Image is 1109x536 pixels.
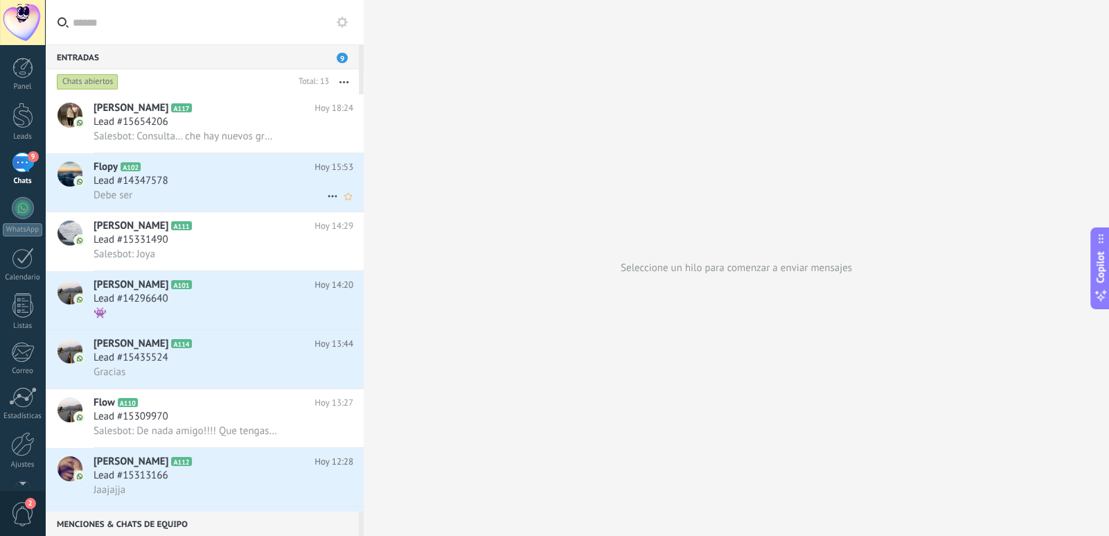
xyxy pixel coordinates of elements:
span: Hoy 15:53 [314,160,353,174]
img: icon [75,177,85,187]
img: icon [75,236,85,245]
span: A101 [171,280,191,289]
div: Estadísticas [3,412,43,421]
a: avatariconFlopyA102Hoy 15:53Lead #14347578Debe ser [45,153,364,211]
span: Gracias [94,365,125,379]
span: Lead #15654206 [94,115,168,129]
a: avataricon[PERSON_NAME]A117Hoy 18:24Lead #15654206Salesbot: Consulta… che hay nuevos grupos de se... [45,94,364,153]
span: Hoy 13:27 [314,396,353,410]
img: icon [75,118,85,128]
a: avataricon[PERSON_NAME]A114Hoy 13:44Lead #15435524Gracias [45,330,364,388]
span: Hoy 18:24 [314,101,353,115]
a: avataricon[PERSON_NAME]A101Hoy 14:20Lead #14296640👾 [45,271,364,329]
span: 9 [28,151,39,162]
span: Debe ser [94,189,132,202]
img: icon [75,413,85,422]
span: Hoy 14:29 [314,219,353,233]
span: A112 [171,457,191,466]
div: Menciones & Chats de equipo [45,511,359,536]
div: Chats abiertos [57,74,118,90]
div: Panel [3,83,43,92]
span: Lead #15435524 [94,351,168,365]
span: Lead #15331490 [94,233,168,247]
span: [PERSON_NAME] [94,455,168,469]
img: icon [75,295,85,304]
span: Lead #15313166 [94,469,168,483]
div: Correo [3,367,43,376]
a: avatariconFlowA110Hoy 13:27Lead #15309970Salesbot: De nada amigo!!!! Que tengas un lindo día!!! [45,389,364,447]
span: Salesbot: Consulta… che hay nuevos grupos de señales o son solo los que están? M [94,130,277,143]
div: Leads [3,132,43,141]
div: Calendario [3,273,43,282]
span: Hoy 12:28 [314,455,353,469]
img: icon [75,472,85,481]
span: Lead #14296640 [94,292,168,306]
span: A102 [121,162,141,171]
span: Salesbot: De nada amigo!!!! Que tengas un lindo día!!! [94,424,277,438]
div: Listas [3,322,43,331]
span: A117 [171,103,191,112]
span: Hoy 13:44 [314,337,353,351]
span: Flow [94,396,115,410]
span: 2 [25,498,36,509]
span: [PERSON_NAME] [94,337,168,351]
span: [PERSON_NAME] [94,101,168,115]
span: Flopy [94,160,118,174]
span: [PERSON_NAME] [94,219,168,233]
span: A114 [171,339,191,348]
span: Lead #14347578 [94,174,168,188]
button: Más [329,69,359,94]
a: avataricon[PERSON_NAME]A111Hoy 14:29Lead #15331490Salesbot: Joya [45,212,364,270]
div: Entradas [45,44,359,69]
img: icon [75,354,85,363]
span: [PERSON_NAME] [94,278,168,292]
span: 9 [337,53,348,63]
span: Copilot [1094,251,1108,283]
div: Ajustes [3,460,43,469]
div: Total: 13 [293,75,329,89]
span: A111 [171,221,191,230]
span: 👾 [94,306,107,320]
span: Lead #15309970 [94,410,168,424]
span: Salesbot: Joya [94,248,155,261]
a: avataricon[PERSON_NAME]A112Hoy 12:28Lead #15313166Jaajajja [45,448,364,506]
div: Chats [3,177,43,186]
span: Hoy 14:20 [314,278,353,292]
div: WhatsApp [3,223,42,236]
span: A110 [118,398,138,407]
span: Jaajajja [94,483,125,496]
